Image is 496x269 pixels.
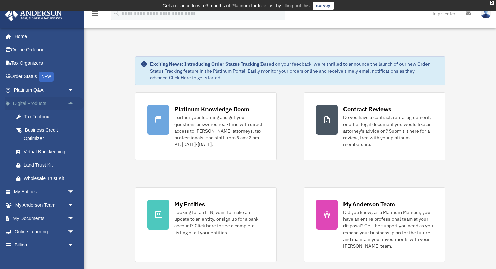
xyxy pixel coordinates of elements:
i: search [113,9,120,17]
div: Platinum Knowledge Room [174,105,249,113]
a: survey [313,2,334,10]
span: arrow_drop_down [67,238,81,252]
strong: Exciting News: Introducing Order Status Tracking! [150,61,261,67]
div: Virtual Bookkeeping [24,147,76,156]
span: arrow_drop_down [67,83,81,97]
a: My Entitiesarrow_drop_down [5,185,84,198]
div: My Anderson Team [343,200,395,208]
div: My Entities [174,200,205,208]
a: Tax Organizers [5,56,84,70]
a: Home [5,30,81,43]
div: Contract Reviews [343,105,391,113]
span: arrow_drop_down [67,225,81,239]
a: My Entities Looking for an EIN, want to make an update to an entity, or sign up for a bank accoun... [135,187,277,262]
a: Wholesale Trust Kit [9,172,84,185]
div: NEW [39,72,54,82]
a: My Anderson Teamarrow_drop_down [5,198,84,212]
a: Billingarrow_drop_down [5,238,84,252]
img: Anderson Advisors Platinum Portal [3,8,64,21]
div: Did you know, as a Platinum Member, you have an entire professional team at your disposal? Get th... [343,209,433,249]
span: arrow_drop_down [67,198,81,212]
a: menu [91,12,99,18]
div: Do you have a contract, rental agreement, or other legal document you would like an attorney's ad... [343,114,433,148]
a: Platinum Knowledge Room Further your learning and get your questions answered real-time with dire... [135,92,277,160]
a: Contract Reviews Do you have a contract, rental agreement, or other legal document you would like... [304,92,445,160]
a: My Documentsarrow_drop_down [5,212,84,225]
div: Tax Toolbox [24,113,76,121]
a: Online Ordering [5,43,84,57]
div: close [490,1,494,5]
div: Get a chance to win 6 months of Platinum for free just by filling out this [162,2,310,10]
a: My Anderson Team Did you know, as a Platinum Member, you have an entire professional team at your... [304,187,445,262]
a: Tax Toolbox [9,110,84,124]
div: Further your learning and get your questions answered real-time with direct access to [PERSON_NAM... [174,114,264,148]
span: arrow_drop_up [67,97,81,111]
div: Business Credit Optimizer [24,126,76,142]
a: Digital Productsarrow_drop_up [5,97,84,110]
span: arrow_drop_down [67,212,81,225]
div: Based on your feedback, we're thrilled to announce the launch of our new Order Status Tracking fe... [150,61,440,81]
a: Virtual Bookkeeping [9,145,84,159]
div: Wholesale Trust Kit [24,174,76,183]
img: User Pic [481,8,491,18]
div: Looking for an EIN, want to make an update to an entity, or sign up for a bank account? Click her... [174,209,264,236]
a: Land Trust Kit [9,158,84,172]
a: Platinum Q&Aarrow_drop_down [5,83,84,97]
i: menu [91,9,99,18]
a: Business Credit Optimizer [9,124,84,145]
div: Land Trust Kit [24,161,76,169]
a: Click Here to get started! [169,75,222,81]
a: Order StatusNEW [5,70,84,84]
a: Online Learningarrow_drop_down [5,225,84,239]
span: arrow_drop_down [67,185,81,199]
